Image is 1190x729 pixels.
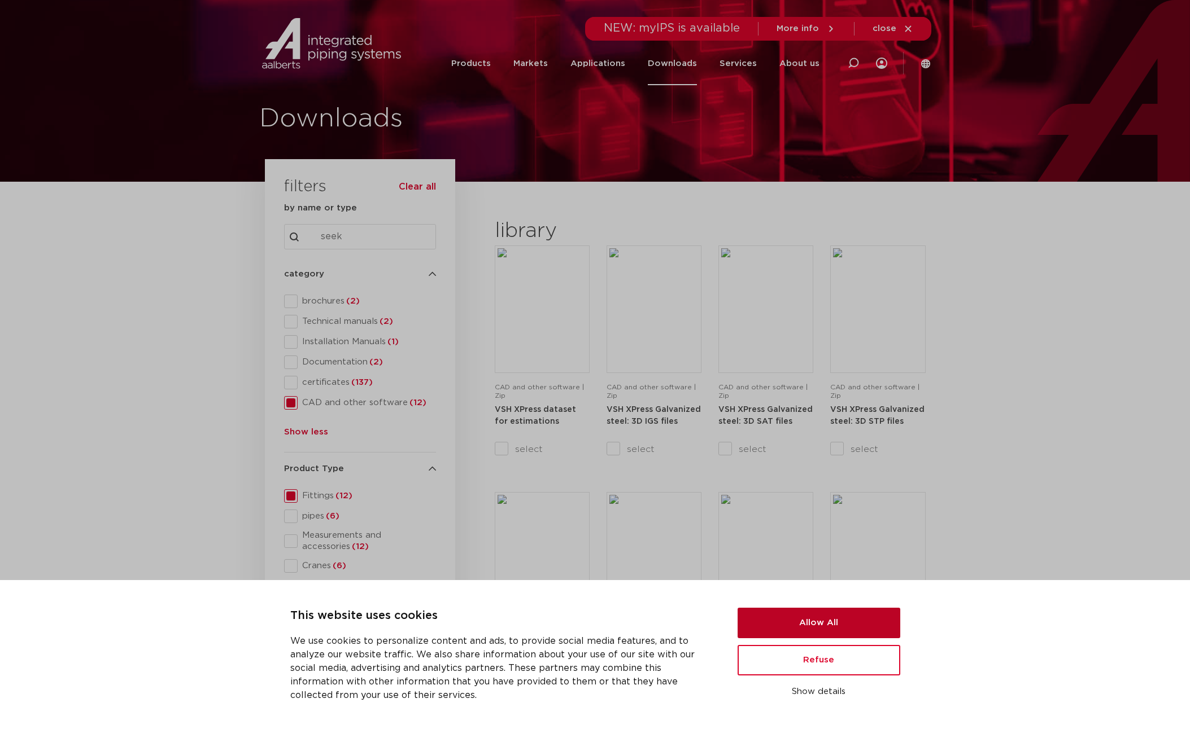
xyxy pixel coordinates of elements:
span: More info [777,24,819,33]
strong: VSH XPress Galvanized steel: 3D SAT files [718,406,813,426]
h3: filters [284,174,326,201]
img: Download-Placeholder-1.png [498,495,587,617]
span: certificates [298,377,436,388]
div: Measurements and accessories(12) [284,530,436,552]
a: VSH XPress Galvanized steel: 3D IGS files [607,405,701,426]
a: Products [451,42,491,85]
div: certificates(137) [284,376,436,389]
button: Allow All [738,608,900,638]
button: Show less [284,425,328,443]
div: Fittings(12) [284,489,436,503]
font: category [284,267,324,281]
strong: VSH XPress Galvanized steel: 3D IGS files [607,406,701,426]
p: This website uses cookies [290,607,710,625]
span: close [873,24,896,33]
span: (12) [350,542,369,551]
label: select [607,442,701,456]
span: (6) [324,512,339,520]
span: (12) [334,491,352,500]
span: pipes [298,511,436,522]
span: Technical manuals [298,316,436,327]
a: VSH XPress Galvanized steel: 3D STP files [830,405,925,426]
h1: Downloads [259,101,590,137]
h2: library [495,218,696,245]
a: VSH XPress Galvanized steel: 3D SAT files [718,405,813,426]
font: Services [720,59,757,68]
nav: Menu [451,42,820,85]
a: VSH XPress dataset for estimations [495,405,576,426]
p: We use cookies to personalize content and ads, to provide social media features, and to analyze o... [290,634,710,702]
a: Markets [513,42,548,85]
span: (12) [408,398,426,407]
label: select [718,442,813,456]
a: More info [777,24,836,34]
label: select [830,442,925,456]
img: Download-Placeholder-1.png [609,248,699,370]
div: pipes(6) [284,510,436,523]
strong: by name or type [284,204,357,212]
div: Cranes(6) [284,559,436,573]
span: Installation Manuals [298,336,436,348]
span: (2) [368,358,383,366]
img: Download-Placeholder-1.png [498,248,587,370]
font: Product Type [284,462,344,476]
span: Cranes [298,560,436,572]
button: Refuse [738,645,900,675]
div: Installation Manuals(1) [284,335,436,349]
span: CAD and other software | Zip [830,384,919,399]
img: Download-Placeholder-1.png [833,248,922,370]
div: Documentation(2) [284,355,436,369]
a: Applications [570,42,625,85]
font: About us [779,59,820,68]
span: CAD and other software | Zip [718,384,808,399]
div: CAD and other software(12) [284,396,436,410]
span: (137) [350,378,373,387]
img: Download-Placeholder-1.png [609,495,699,617]
label: select [495,442,590,456]
span: (6) [331,561,346,570]
img: Download-Placeholder-1.png [833,495,922,617]
span: CAD and other software [298,397,436,409]
font: Downloads [648,59,697,68]
strong: VSH XPress dataset for estimations [495,406,576,426]
span: Documentation [298,357,436,368]
img: Download-Placeholder-1.png [721,248,810,370]
div: brochures(2) [284,295,436,308]
button: Clear all [399,181,436,192]
button: Show details [738,682,900,701]
span: brochures [298,296,436,307]
div: Technical manuals(2) [284,315,436,328]
span: NEW: myIPS is available [604,23,740,34]
a: close [873,24,913,34]
span: Fittings [298,490,436,502]
span: CAD and other software | Zip [495,384,584,399]
span: Measurements and accessories [298,530,436,552]
span: (2) [378,317,393,326]
span: (1) [386,337,399,346]
span: CAD and other software | Zip [607,384,696,399]
img: Download-Placeholder-1.png [721,495,810,617]
span: (2) [345,297,360,305]
strong: VSH XPress Galvanized steel: 3D STP files [830,406,925,426]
